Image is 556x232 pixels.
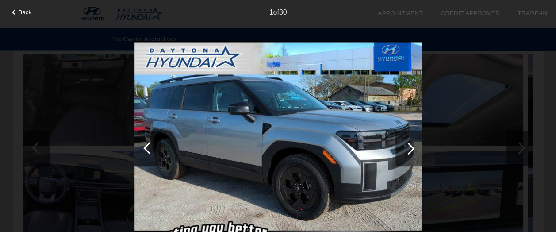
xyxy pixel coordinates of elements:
[378,10,423,16] a: Appointment
[269,8,273,16] span: 1
[279,8,287,16] span: 30
[19,9,32,15] span: Back
[441,10,500,16] a: Credit Approved
[518,10,547,16] a: Trade-In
